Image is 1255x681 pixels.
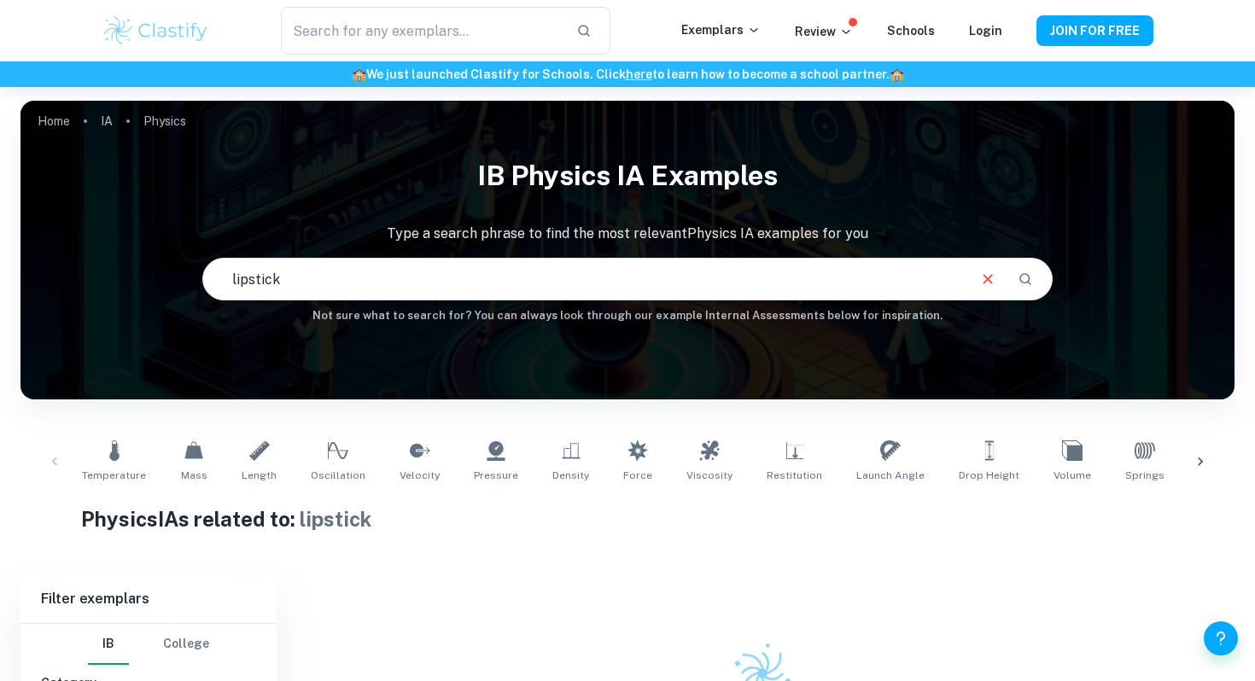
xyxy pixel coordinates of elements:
a: Schools [887,24,935,38]
span: Restitution [767,468,822,483]
p: Physics [143,112,186,131]
img: Clastify logo [102,14,210,48]
a: here [626,67,652,81]
button: IB [88,624,129,665]
a: IA [101,109,113,133]
a: Home [38,109,70,133]
span: Length [242,468,277,483]
span: Volume [1054,468,1091,483]
span: Drop Height [959,468,1019,483]
span: Pressure [474,468,518,483]
h1: Physics IAs related to: [81,503,1174,534]
button: JOIN FOR FREE [1036,15,1153,46]
div: Filter type choice [88,624,209,665]
button: Help and Feedback [1204,621,1238,655]
button: Search [1011,265,1040,294]
h6: Not sure what to search for? You can always look through our example Internal Assessments below f... [20,307,1235,324]
span: 🏫 [890,67,904,81]
span: Force [623,468,652,483]
button: College [163,624,209,665]
span: Mass [181,468,207,483]
button: Clear [972,263,1004,295]
span: Launch Angle [856,468,925,483]
span: Temperature [82,468,146,483]
span: Springs [1125,468,1165,483]
span: Velocity [400,468,440,483]
p: Exemplars [681,20,761,39]
p: Type a search phrase to find the most relevant Physics IA examples for you [20,224,1235,244]
h6: Filter exemplars [20,575,277,623]
span: 🏫 [352,67,366,81]
span: Viscosity [686,468,733,483]
span: Oscillation [311,468,365,483]
input: Search for any exemplars... [281,7,563,55]
a: Login [969,24,1002,38]
h6: We just launched Clastify for Schools. Click to learn how to become a school partner. [3,65,1252,84]
h1: IB Physics IA examples [20,148,1235,203]
span: lipstick [300,507,371,531]
span: Density [552,468,589,483]
input: E.g. harmonic motion analysis, light diffraction experiments, sliding objects down a ramp... [203,255,964,303]
p: Review [795,22,853,41]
